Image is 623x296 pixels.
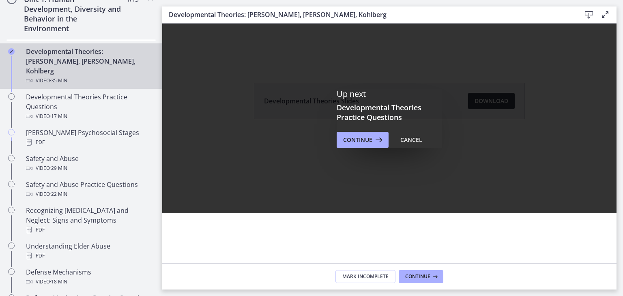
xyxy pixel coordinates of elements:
div: Defense Mechanisms [26,267,153,287]
span: · 29 min [50,163,67,173]
div: Video [26,163,153,173]
div: Safety and Abuse Practice Questions [26,180,153,199]
div: Cancel [400,135,422,145]
div: Video [26,112,153,121]
p: Up next [337,89,442,99]
div: Developmental Theories Practice Questions [26,92,153,121]
div: PDF [26,225,153,235]
div: Safety and Abuse [26,154,153,173]
span: · 18 min [50,277,67,287]
div: PDF [26,251,153,261]
span: · 22 min [50,189,67,199]
button: Continue [337,132,389,148]
div: Developmental Theories: [PERSON_NAME], [PERSON_NAME], Kohlberg [26,47,153,86]
span: Continue [343,135,372,145]
span: · 35 min [50,76,67,86]
button: Cancel [394,132,429,148]
div: Video [26,189,153,199]
div: [PERSON_NAME] Psychosocial Stages [26,128,153,147]
span: · 17 min [50,112,67,121]
button: Mark Incomplete [335,270,395,283]
div: Understanding Elder Abuse [26,241,153,261]
div: PDF [26,137,153,147]
span: Mark Incomplete [342,273,389,280]
div: Video [26,76,153,86]
h3: Developmental Theories Practice Questions [337,103,442,122]
i: Completed [8,48,15,55]
h3: Developmental Theories: [PERSON_NAME], [PERSON_NAME], Kohlberg [169,10,568,19]
span: Continue [405,273,430,280]
div: Recognizing [MEDICAL_DATA] and Neglect: Signs and Symptoms [26,206,153,235]
div: Video [26,277,153,287]
button: Continue [399,270,443,283]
